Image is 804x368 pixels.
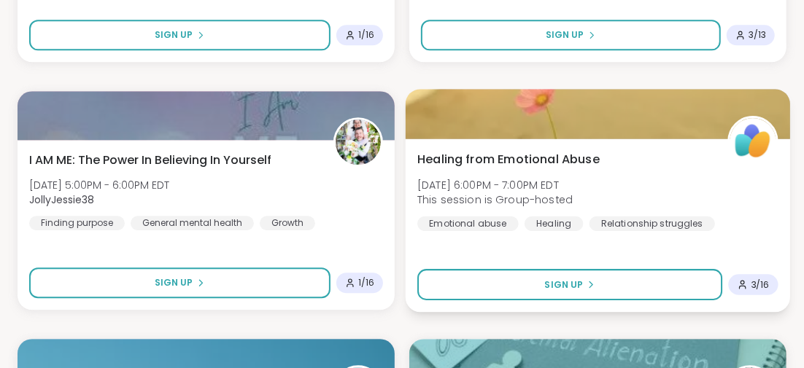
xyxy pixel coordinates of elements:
button: Sign Up [29,20,331,50]
div: Finding purpose [29,216,125,230]
span: 3 / 16 [751,278,770,290]
span: Healing from Emotional Abuse [417,150,600,168]
img: JollyJessie38 [336,120,381,165]
button: Sign Up [29,267,331,298]
span: [DATE] 6:00PM - 7:00PM EDT [417,177,573,192]
div: General mental health [131,216,254,230]
span: 1 / 16 [358,29,374,41]
span: [DATE] 5:00PM - 6:00PM EDT [29,178,169,192]
b: JollyJessie38 [29,192,94,207]
span: Sign Up [155,28,193,42]
span: 3 / 13 [749,29,766,41]
div: Relationship struggles [590,216,715,230]
span: Sign Up [545,278,584,291]
span: Sign Up [155,276,193,289]
button: Sign Up [417,269,722,300]
span: I AM ME: The Power In Believing In Yourself [29,152,271,169]
span: This session is Group-hosted [417,192,573,207]
div: Emotional abuse [417,216,519,230]
div: Growth [260,216,315,230]
div: Healing [525,216,584,230]
span: 1 / 16 [358,277,374,289]
button: Sign Up [421,20,721,50]
span: Sign Up [546,28,584,42]
img: ShareWell [730,118,776,164]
